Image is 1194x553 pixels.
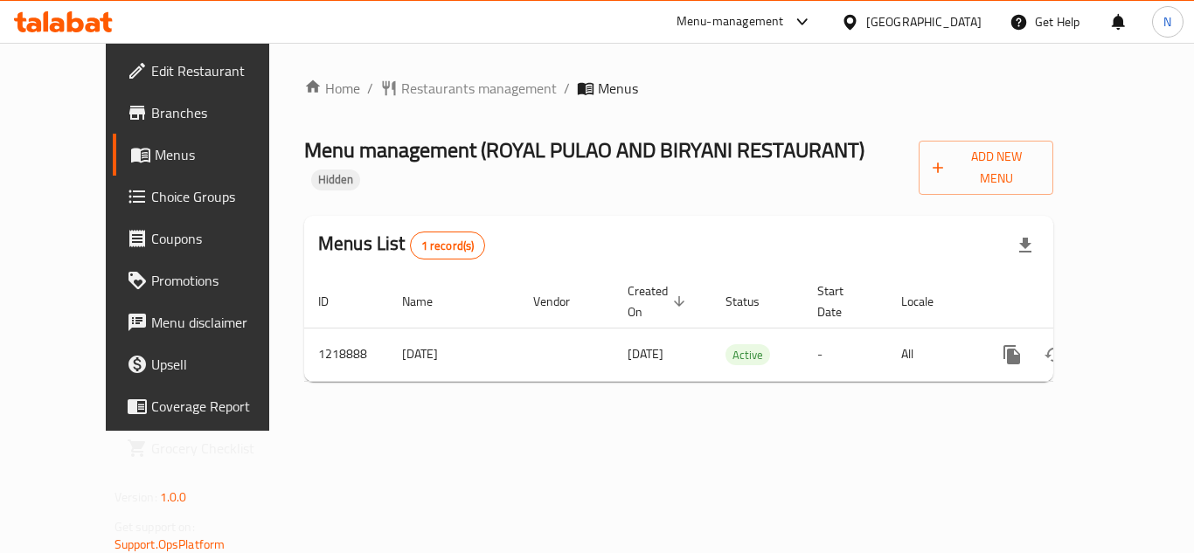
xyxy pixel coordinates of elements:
[113,92,305,134] a: Branches
[628,342,663,365] span: [DATE]
[901,291,956,312] span: Locale
[725,345,770,365] span: Active
[115,486,157,508] span: Version:
[318,231,485,259] h2: Menus List
[151,312,291,333] span: Menu disclaimer
[919,141,1054,195] button: Add New Menu
[113,343,305,385] a: Upsell
[304,78,1053,99] nav: breadcrumb
[113,218,305,259] a: Coupons
[933,146,1040,190] span: Add New Menu
[113,259,305,301] a: Promotions
[817,280,866,322] span: Start Date
[1163,12,1171,31] span: N
[533,291,593,312] span: Vendor
[725,344,770,365] div: Active
[401,78,557,99] span: Restaurants management
[151,102,291,123] span: Branches
[887,328,977,381] td: All
[388,328,519,381] td: [DATE]
[160,486,187,508] span: 1.0.0
[304,275,1173,382] table: enhanced table
[410,232,486,259] div: Total records count
[115,515,195,538] span: Get support on:
[977,275,1173,328] th: Actions
[151,354,291,375] span: Upsell
[151,60,291,81] span: Edit Restaurant
[113,427,305,469] a: Grocery Checklist
[411,238,485,254] span: 1 record(s)
[318,291,351,312] span: ID
[113,134,305,176] a: Menus
[113,50,305,92] a: Edit Restaurant
[151,270,291,291] span: Promotions
[304,328,388,381] td: 1218888
[113,301,305,343] a: Menu disclaimer
[564,78,570,99] li: /
[402,291,455,312] span: Name
[367,78,373,99] li: /
[311,172,360,187] span: Hidden
[677,11,784,32] div: Menu-management
[304,78,360,99] a: Home
[991,334,1033,376] button: more
[151,396,291,417] span: Coverage Report
[598,78,638,99] span: Menus
[725,291,782,312] span: Status
[155,144,291,165] span: Menus
[311,169,360,190] div: Hidden
[151,438,291,459] span: Grocery Checklist
[113,176,305,218] a: Choice Groups
[380,78,557,99] a: Restaurants management
[151,186,291,207] span: Choice Groups
[866,12,982,31] div: [GEOGRAPHIC_DATA]
[803,328,887,381] td: -
[151,228,291,249] span: Coupons
[113,385,305,427] a: Coverage Report
[304,130,864,169] span: Menu management ( ROYAL PULAO AND BIRYANI RESTAURANT )
[628,280,691,322] span: Created On
[1033,334,1075,376] button: Change Status
[1004,225,1046,266] div: Export file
